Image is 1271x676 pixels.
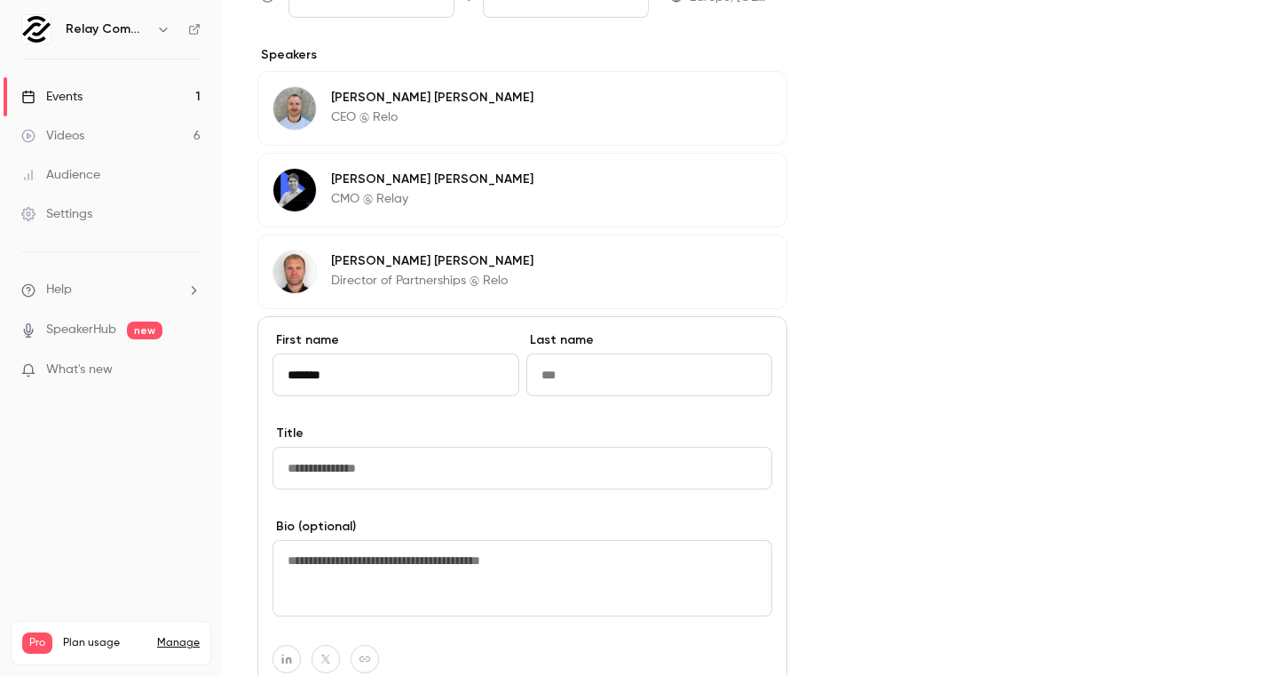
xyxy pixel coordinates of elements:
[526,331,773,349] label: Last name
[46,361,113,379] span: What's new
[331,272,533,290] p: Director of Partnerships @ Relo
[331,171,533,188] p: [PERSON_NAME] [PERSON_NAME]
[257,153,787,227] div: Vijay Khandekar[PERSON_NAME] [PERSON_NAME]CMO @ Relay
[21,127,84,145] div: Videos
[22,15,51,44] img: Relay Commerce
[21,166,100,184] div: Audience
[257,71,787,146] div: Rory Jeffries[PERSON_NAME] [PERSON_NAME]CEO @ Relo
[331,108,533,126] p: CEO @ Relo
[127,322,162,339] span: new
[273,87,316,130] img: Rory Jeffries
[257,235,787,309] div: Harry Willis[PERSON_NAME] [PERSON_NAME]Director of Partnerships @ Relo
[22,632,52,654] span: Pro
[272,425,772,442] label: Title
[21,281,201,299] li: help-dropdown-opener
[331,190,533,208] p: CMO @ Relay
[21,205,92,223] div: Settings
[272,518,772,536] label: Bio (optional)
[46,321,116,339] a: SpeakerHub
[21,88,83,106] div: Events
[63,636,146,650] span: Plan usage
[157,636,200,650] a: Manage
[66,20,149,38] h6: Relay Commerce
[46,281,72,299] span: Help
[272,331,519,349] label: First name
[273,251,316,293] img: Harry Willis
[331,89,533,107] p: [PERSON_NAME] [PERSON_NAME]
[257,46,787,64] p: Speakers
[273,169,316,211] img: Vijay Khandekar
[331,252,533,270] p: [PERSON_NAME] [PERSON_NAME]
[179,362,201,378] iframe: Noticeable Trigger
